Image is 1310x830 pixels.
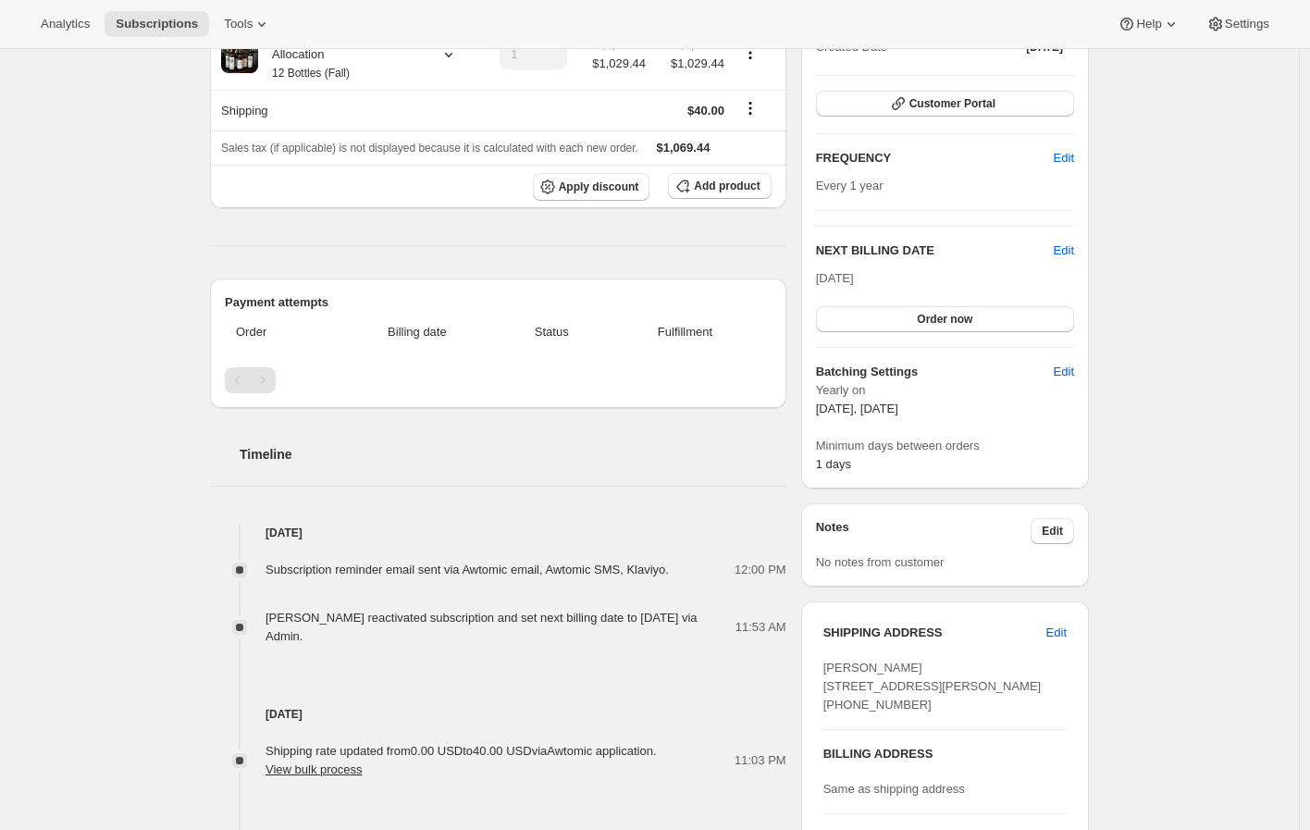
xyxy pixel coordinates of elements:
[823,745,1067,763] h3: BILLING ADDRESS
[504,323,599,341] span: Status
[240,445,786,464] h2: Timeline
[210,705,786,724] h4: [DATE]
[1054,242,1074,260] button: Edit
[592,55,646,73] span: $1,029.44
[816,402,898,415] span: [DATE], [DATE]
[210,90,477,130] th: Shipping
[735,618,786,637] span: 11:53 AM
[823,782,965,796] span: Same as shipping address
[735,751,786,770] span: 11:03 PM
[105,11,209,37] button: Subscriptions
[657,141,711,155] span: $1,069.44
[341,323,494,341] span: Billing date
[816,179,884,192] span: Every 1 year
[41,17,90,31] span: Analytics
[668,173,771,199] button: Add product
[266,744,657,776] span: Shipping rate updated from 0.00 USD to 40.00 USD via Awtomic application .
[224,17,253,31] span: Tools
[735,98,765,118] button: Shipping actions
[258,27,425,82] div: RARECAT Custom 12 Bottle Allocation
[272,67,350,80] small: 12 Bottles (Fall)
[823,661,1042,712] span: [PERSON_NAME] [STREET_ADDRESS][PERSON_NAME] [PHONE_NUMBER]
[816,242,1054,260] h2: NEXT BILLING DATE
[1042,524,1063,539] span: Edit
[1054,149,1074,167] span: Edit
[694,179,760,193] span: Add product
[225,312,336,353] th: Order
[266,611,698,643] span: [PERSON_NAME] reactivated subscription and set next billing date to [DATE] via Admin.
[116,17,198,31] span: Subscriptions
[1136,17,1161,31] span: Help
[816,381,1074,400] span: Yearly on
[266,563,669,576] span: Subscription reminder email sent via Awtomic email, Awtomic SMS, Klaviyo.
[816,457,851,471] span: 1 days
[816,437,1074,455] span: Minimum days between orders
[735,43,765,63] button: Product actions
[1054,363,1074,381] span: Edit
[225,293,772,312] h2: Payment attempts
[823,624,1046,642] h3: SHIPPING ADDRESS
[30,11,101,37] button: Analytics
[266,762,363,776] button: View bulk process
[210,524,786,542] h4: [DATE]
[610,323,760,341] span: Fulfillment
[816,91,1074,117] button: Customer Portal
[687,104,724,118] span: $40.00
[816,149,1054,167] h2: FREQUENCY
[1106,11,1191,37] button: Help
[1031,518,1074,544] button: Edit
[657,55,724,73] span: $1,029.44
[816,555,945,569] span: No notes from customer
[221,142,638,155] span: Sales tax (if applicable) is not displayed because it is calculated with each new order.
[225,367,772,393] nav: Pagination
[816,363,1054,381] h6: Batching Settings
[1046,624,1067,642] span: Edit
[909,96,995,111] span: Customer Portal
[559,180,639,194] span: Apply discount
[816,306,1074,332] button: Order now
[1195,11,1280,37] button: Settings
[213,11,282,37] button: Tools
[1043,143,1085,173] button: Edit
[735,561,786,579] span: 12:00 PM
[1225,17,1269,31] span: Settings
[1043,357,1085,387] button: Edit
[1035,618,1078,648] button: Edit
[816,518,1032,544] h3: Notes
[917,312,972,327] span: Order now
[816,271,854,285] span: [DATE]
[533,173,650,201] button: Apply discount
